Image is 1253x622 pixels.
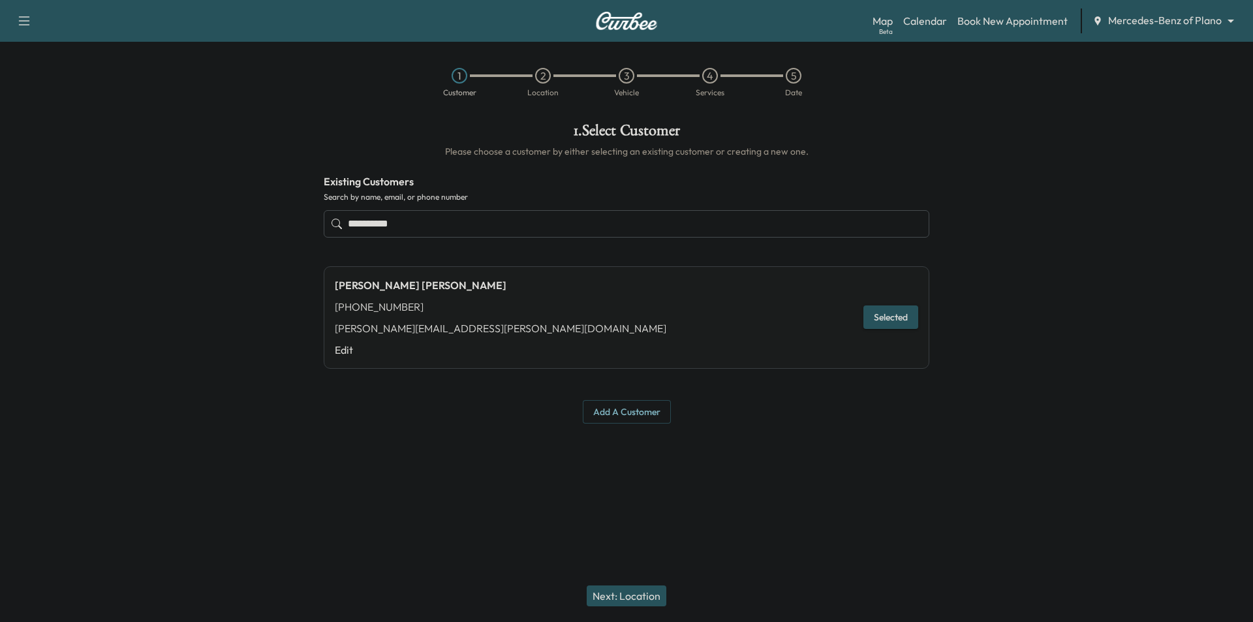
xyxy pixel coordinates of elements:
[863,305,918,330] button: Selected
[873,13,893,29] a: MapBeta
[452,68,467,84] div: 1
[614,89,639,97] div: Vehicle
[324,145,929,158] h6: Please choose a customer by either selecting an existing customer or creating a new one.
[335,277,666,293] div: [PERSON_NAME] [PERSON_NAME]
[595,12,658,30] img: Curbee Logo
[443,89,476,97] div: Customer
[702,68,718,84] div: 4
[335,342,666,358] a: Edit
[583,400,671,424] button: Add a customer
[1108,13,1222,28] span: Mercedes-Benz of Plano
[957,13,1068,29] a: Book New Appointment
[324,174,929,189] h4: Existing Customers
[535,68,551,84] div: 2
[786,68,801,84] div: 5
[324,192,929,202] label: Search by name, email, or phone number
[527,89,559,97] div: Location
[619,68,634,84] div: 3
[785,89,802,97] div: Date
[587,585,666,606] button: Next: Location
[335,320,666,336] div: [PERSON_NAME][EMAIL_ADDRESS][PERSON_NAME][DOMAIN_NAME]
[879,27,893,37] div: Beta
[903,13,947,29] a: Calendar
[696,89,724,97] div: Services
[324,123,929,145] h1: 1 . Select Customer
[335,299,666,315] div: [PHONE_NUMBER]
